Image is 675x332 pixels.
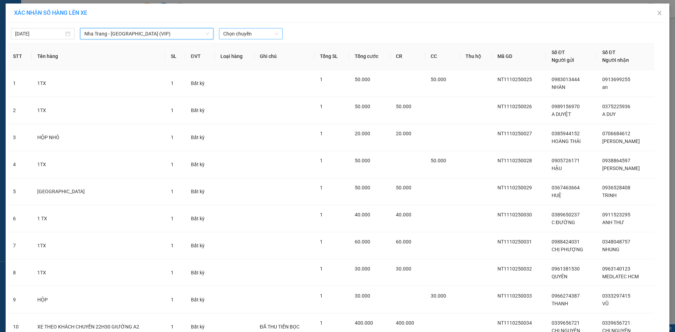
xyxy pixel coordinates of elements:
button: Close [650,4,669,23]
span: 0339656721 [552,320,580,326]
span: NT1110250026 [497,104,532,109]
td: 1TX [32,97,166,124]
th: Tên hàng [32,43,166,70]
td: HỘP NHỎ [32,124,166,151]
span: close [657,10,662,16]
span: ANH THƯ [602,220,624,225]
span: 0936528408 [602,185,630,190]
span: QUYÊN [552,274,567,279]
span: 1 [320,185,323,190]
td: 1TX [32,232,166,259]
span: 0983013444 [552,77,580,82]
span: 1 [171,108,174,113]
span: [PERSON_NAME] [602,165,640,171]
span: 1 [320,293,323,299]
span: 30.000 [355,293,370,299]
td: Bất kỳ [185,151,215,178]
th: Tổng cước [349,43,390,70]
span: NT1110250029 [497,185,532,190]
span: Nha Trang - Sài Gòn (VIP) [84,28,209,39]
span: Người nhận [602,57,629,63]
th: Thu hộ [460,43,492,70]
span: 0905726171 [552,158,580,163]
span: 0706684612 [602,131,630,136]
span: VŨ [602,301,609,306]
td: Bất kỳ [185,259,215,286]
td: 1 TX [32,205,166,232]
span: 1 [320,320,323,326]
span: 30.000 [355,266,370,272]
span: 50.000 [396,185,411,190]
th: CR [390,43,425,70]
span: NHÀN [552,84,565,90]
img: logo.jpg [76,9,93,26]
td: 4 [7,151,32,178]
span: 30.000 [396,266,411,272]
span: 0385944152 [552,131,580,136]
span: 1 [171,297,174,302]
span: NT1110250031 [497,239,532,245]
span: 1 [320,131,323,136]
span: 0989156970 [552,104,580,109]
span: HOÀNG THÁI [552,138,581,144]
th: SL [165,43,185,70]
td: 1 [7,70,32,97]
span: Số ĐT [602,50,616,55]
span: 1 [171,135,174,140]
span: 1 [320,212,323,217]
span: 20.000 [396,131,411,136]
span: HUỆ [552,193,561,198]
td: Bất kỳ [185,97,215,124]
th: STT [7,43,32,70]
span: 1 [320,158,323,163]
span: NT1110250034 [497,320,532,326]
b: BIÊN NHẬN GỬI HÀNG [45,10,67,56]
td: 5 [7,178,32,205]
th: CC [425,43,460,70]
td: [GEOGRAPHIC_DATA] [32,178,166,205]
span: NT1110250028 [497,158,532,163]
span: Người gửi [552,57,574,63]
span: 50.000 [355,77,370,82]
span: Số ĐT [552,50,565,55]
span: 40.000 [355,212,370,217]
span: XÁC NHẬN SỐ HÀNG LÊN XE [14,9,87,16]
span: NT1110250025 [497,77,532,82]
img: logo.jpg [9,9,44,44]
th: Ghi chú [254,43,315,70]
span: 0938864597 [602,158,630,163]
td: 1TX [32,70,166,97]
span: A DUYỆT [552,111,571,117]
span: 0375225936 [602,104,630,109]
span: 1 [320,239,323,245]
span: 50.000 [431,77,446,82]
input: 11/10/2025 [15,30,64,38]
span: 0348048757 [602,239,630,245]
span: 0367463664 [552,185,580,190]
span: NHUNG [602,247,619,252]
span: [PERSON_NAME] [602,138,640,144]
td: Bất kỳ [185,70,215,97]
span: HẬU [552,165,562,171]
td: 2 [7,97,32,124]
td: Bất kỳ [185,124,215,151]
span: 1 [171,162,174,167]
span: 0961381530 [552,266,580,272]
b: [PERSON_NAME] [9,45,40,78]
th: Tổng SL [314,43,349,70]
th: Loại hàng [215,43,254,70]
span: 0988424031 [552,239,580,245]
b: [DOMAIN_NAME] [59,27,97,32]
span: CHỊ PHƯỢNG [552,247,583,252]
span: 50.000 [355,185,370,190]
span: 1 [171,216,174,221]
span: 400.000 [396,320,414,326]
span: NT1110250027 [497,131,532,136]
td: 3 [7,124,32,151]
span: 1 [171,243,174,248]
span: 0389650237 [552,212,580,217]
td: Bất kỳ [185,205,215,232]
span: 50.000 [355,104,370,109]
span: 50.000 [355,158,370,163]
td: Bất kỳ [185,232,215,259]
